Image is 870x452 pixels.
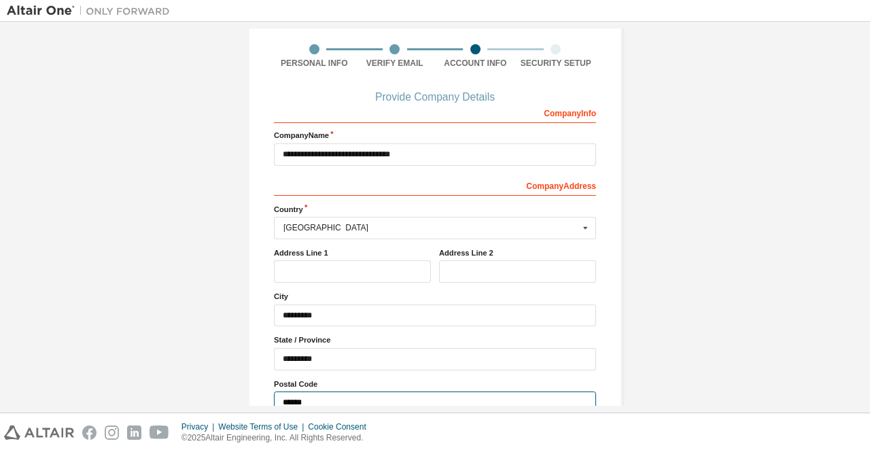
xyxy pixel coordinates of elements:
[181,421,218,432] div: Privacy
[274,291,596,302] label: City
[274,130,596,141] label: Company Name
[4,425,74,440] img: altair_logo.svg
[274,58,355,69] div: Personal Info
[274,93,596,101] div: Provide Company Details
[181,432,375,444] p: © 2025 Altair Engineering, Inc. All Rights Reserved.
[218,421,308,432] div: Website Terms of Use
[105,425,119,440] img: instagram.svg
[274,247,431,258] label: Address Line 1
[127,425,141,440] img: linkedin.svg
[355,58,436,69] div: Verify Email
[7,4,177,18] img: Altair One
[439,247,596,258] label: Address Line 2
[274,204,596,215] label: Country
[150,425,169,440] img: youtube.svg
[435,58,516,69] div: Account Info
[516,58,597,69] div: Security Setup
[308,421,374,432] div: Cookie Consent
[283,224,579,232] div: [GEOGRAPHIC_DATA]
[274,101,596,123] div: Company Info
[82,425,97,440] img: facebook.svg
[274,174,596,196] div: Company Address
[274,334,596,345] label: State / Province
[274,379,596,389] label: Postal Code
